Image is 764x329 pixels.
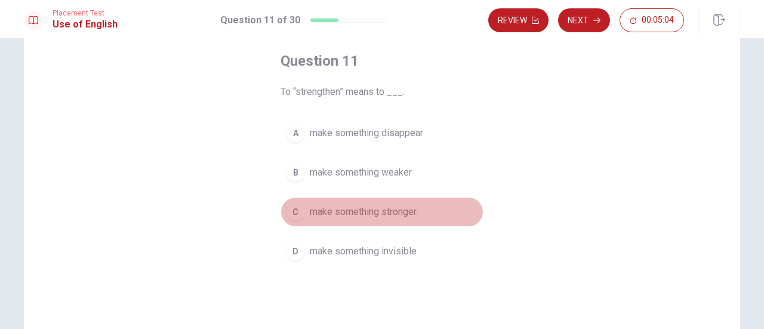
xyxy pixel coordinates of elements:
span: make something disappear [310,126,423,140]
h4: Question 11 [281,51,483,70]
span: make something invisible [310,244,417,259]
button: 00:05:04 [620,8,684,32]
div: B [286,163,305,182]
button: Amake something disappear [281,118,483,148]
span: make something stronger [310,205,417,219]
button: Dmake something invisible [281,236,483,266]
div: A [286,124,305,143]
span: make something weaker [310,165,412,180]
span: 00:05:04 [642,16,674,25]
button: Next [558,8,610,32]
div: C [286,202,305,222]
h1: Question 11 of 30 [220,13,300,27]
span: To “strengthen” means to ___. [281,85,483,99]
div: D [286,242,305,261]
button: Review [488,8,549,32]
h1: Use of English [53,17,118,32]
span: Placement Test [53,9,118,17]
button: Cmake something stronger [281,197,483,227]
button: Bmake something weaker [281,158,483,187]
